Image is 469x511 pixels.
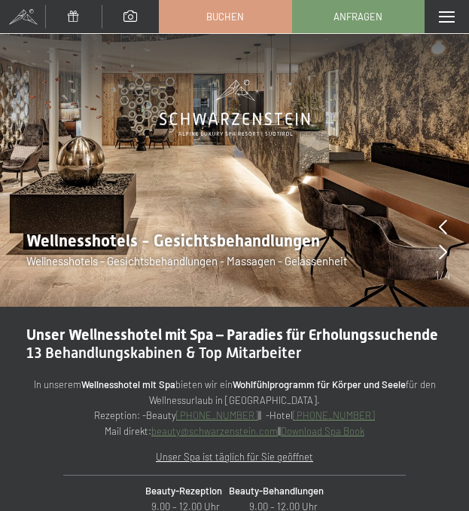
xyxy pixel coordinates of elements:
span: 13 Behandlungskabinen & Top Mitarbeiter [26,344,301,362]
span: Wellnesshotels - Gesichtsbehandlungen [26,231,320,250]
u: Unser Spa ist täglich für Sie geöffnet [156,451,313,463]
a: Anfragen [293,1,424,32]
span: / [440,267,444,283]
a: Buchen [160,1,291,32]
strong: Beauty-Rezeption Beauty-Behandlungen [145,485,324,497]
span: Anfragen [333,10,382,23]
a: [PHONE_NUMBER] [176,409,258,421]
strong: Wellnesshotel mit Spa [81,378,175,390]
a: Download Spa Book [281,425,364,437]
span: 1 [435,267,440,283]
span: Buchen [206,10,244,23]
span: 4 [444,267,450,283]
strong: Wohlfühlprogramm für Körper und Seele [233,378,406,390]
a: [PHONE_NUMBER] [293,409,375,421]
span: Unser Wellnesshotel mit Spa – Paradies für Erholungssuchende [26,326,438,344]
p: In unserem bieten wir ein für den Wellnessurlaub in [GEOGRAPHIC_DATA]. Rezeption: -Beauty || -Hot... [26,377,443,439]
span: Wellnesshotels - Gesichtsbehandlungen - Massagen - Gelassenheit [26,254,347,268]
a: beauty@schwarzenstein.com [151,425,278,437]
